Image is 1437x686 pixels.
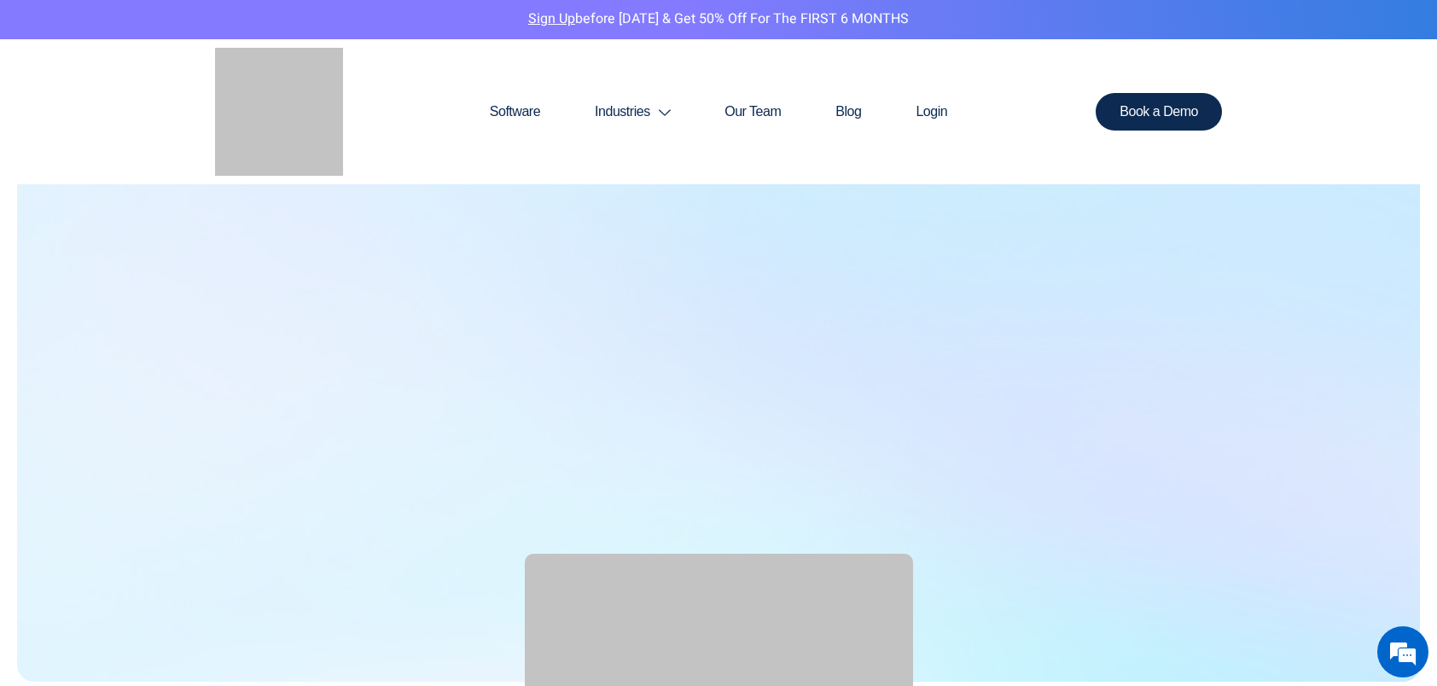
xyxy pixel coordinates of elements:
[1096,93,1222,131] a: Book a Demo
[697,71,808,153] a: Our Team
[567,71,697,153] a: Industries
[463,71,567,153] a: Software
[888,71,974,153] a: Login
[13,9,1424,31] p: before [DATE] & Get 50% Off for the FIRST 6 MONTHS
[808,71,888,153] a: Blog
[528,9,575,29] a: Sign Up
[1120,105,1198,119] span: Book a Demo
